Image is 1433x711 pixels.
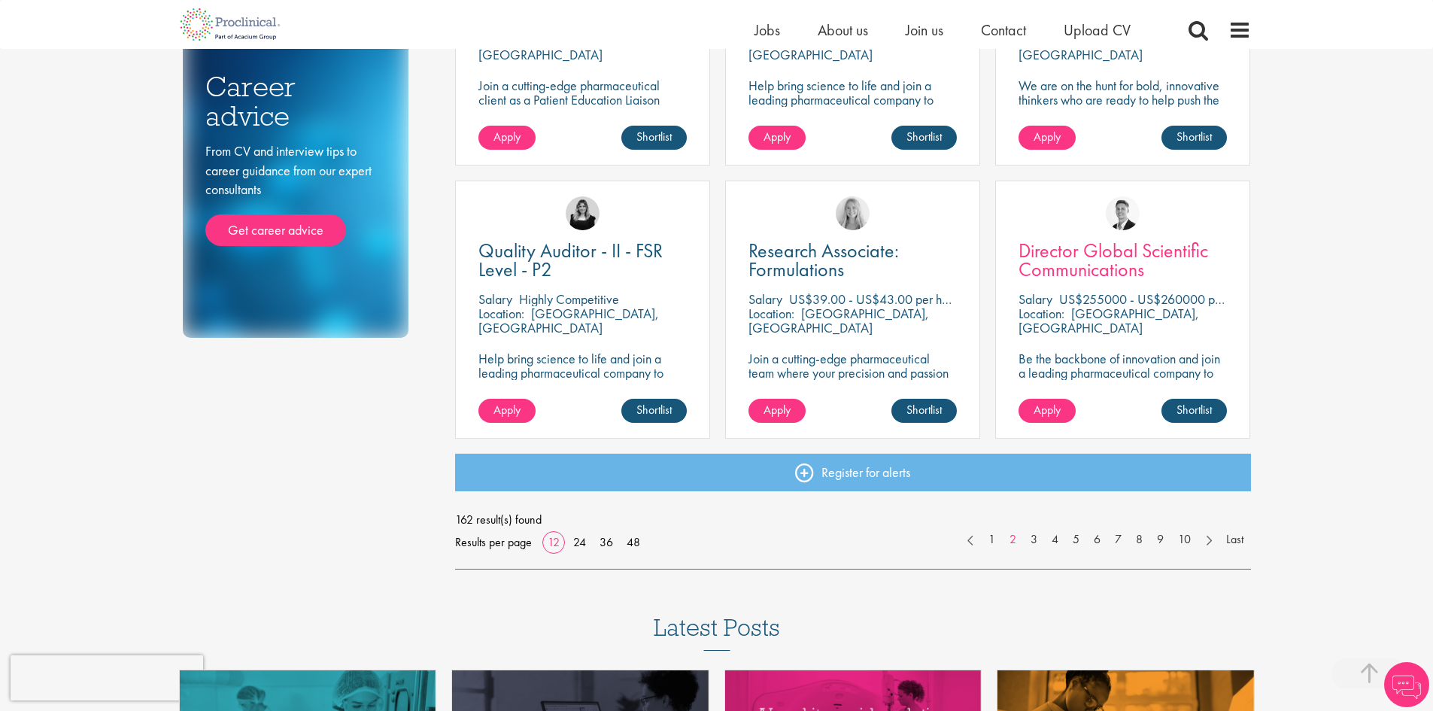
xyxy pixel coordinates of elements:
[748,399,806,423] a: Apply
[478,238,663,282] span: Quality Auditor - II - FSR Level - P2
[654,615,780,651] h3: Latest Posts
[455,509,1251,531] span: 162 result(s) found
[568,534,591,550] a: 24
[748,78,957,150] p: Help bring science to life and join a leading pharmaceutical company to play a key role in delive...
[748,238,899,282] span: Research Associate: Formulations
[621,534,645,550] a: 48
[478,351,687,423] p: Help bring science to life and join a leading pharmaceutical company to play a key role in delive...
[478,290,512,308] span: Salary
[1019,305,1199,336] p: [GEOGRAPHIC_DATA], [GEOGRAPHIC_DATA]
[1128,531,1150,548] a: 8
[1034,402,1061,418] span: Apply
[478,78,687,150] p: Join a cutting-edge pharmaceutical client as a Patient Education Liaison (PEL) where your precisi...
[455,454,1251,491] a: Register for alerts
[493,129,521,144] span: Apply
[11,655,203,700] iframe: reCAPTCHA
[1044,531,1066,548] a: 4
[205,72,386,130] h3: Career advice
[1019,78,1227,135] p: We are on the hunt for bold, innovative thinkers who are ready to help push the boundaries of sci...
[1019,305,1064,322] span: Location:
[1170,531,1198,548] a: 10
[1219,531,1251,548] a: Last
[748,242,957,279] a: Research Associate: Formulations
[566,196,600,230] img: Molly Colclough
[478,305,524,322] span: Location:
[1019,126,1076,150] a: Apply
[478,399,536,423] a: Apply
[748,126,806,150] a: Apply
[1064,20,1131,40] a: Upload CV
[1023,531,1045,548] a: 3
[1106,196,1140,230] img: George Watson
[891,399,957,423] a: Shortlist
[1086,531,1108,548] a: 6
[748,305,929,336] p: [GEOGRAPHIC_DATA], [GEOGRAPHIC_DATA]
[754,20,780,40] a: Jobs
[764,129,791,144] span: Apply
[1019,290,1052,308] span: Salary
[1059,290,1262,308] p: US$255000 - US$260000 per annum
[748,351,957,409] p: Join a cutting-edge pharmaceutical team where your precision and passion for quality will help sh...
[1384,662,1429,707] img: Chatbot
[764,402,791,418] span: Apply
[594,534,618,550] a: 36
[981,20,1026,40] a: Contact
[478,126,536,150] a: Apply
[748,305,794,322] span: Location:
[818,20,868,40] a: About us
[981,531,1003,548] a: 1
[455,531,532,554] span: Results per page
[1019,399,1076,423] a: Apply
[891,126,957,150] a: Shortlist
[1019,351,1227,423] p: Be the backbone of innovation and join a leading pharmaceutical company to help keep life-changin...
[205,214,346,246] a: Get career advice
[1019,242,1227,279] a: Director Global Scientific Communications
[621,399,687,423] a: Shortlist
[1065,531,1087,548] a: 5
[836,196,870,230] img: Shannon Briggs
[906,20,943,40] a: Join us
[1149,531,1171,548] a: 9
[1019,238,1208,282] span: Director Global Scientific Communications
[748,290,782,308] span: Salary
[789,290,958,308] p: US$39.00 - US$43.00 per hour
[1161,126,1227,150] a: Shortlist
[519,290,619,308] p: Highly Competitive
[621,126,687,150] a: Shortlist
[493,402,521,418] span: Apply
[542,534,565,550] a: 12
[1034,129,1061,144] span: Apply
[1107,531,1129,548] a: 7
[205,141,386,246] div: From CV and interview tips to career guidance from our expert consultants
[1002,531,1024,548] a: 2
[1161,399,1227,423] a: Shortlist
[478,305,659,336] p: [GEOGRAPHIC_DATA], [GEOGRAPHIC_DATA]
[478,242,687,279] a: Quality Auditor - II - FSR Level - P2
